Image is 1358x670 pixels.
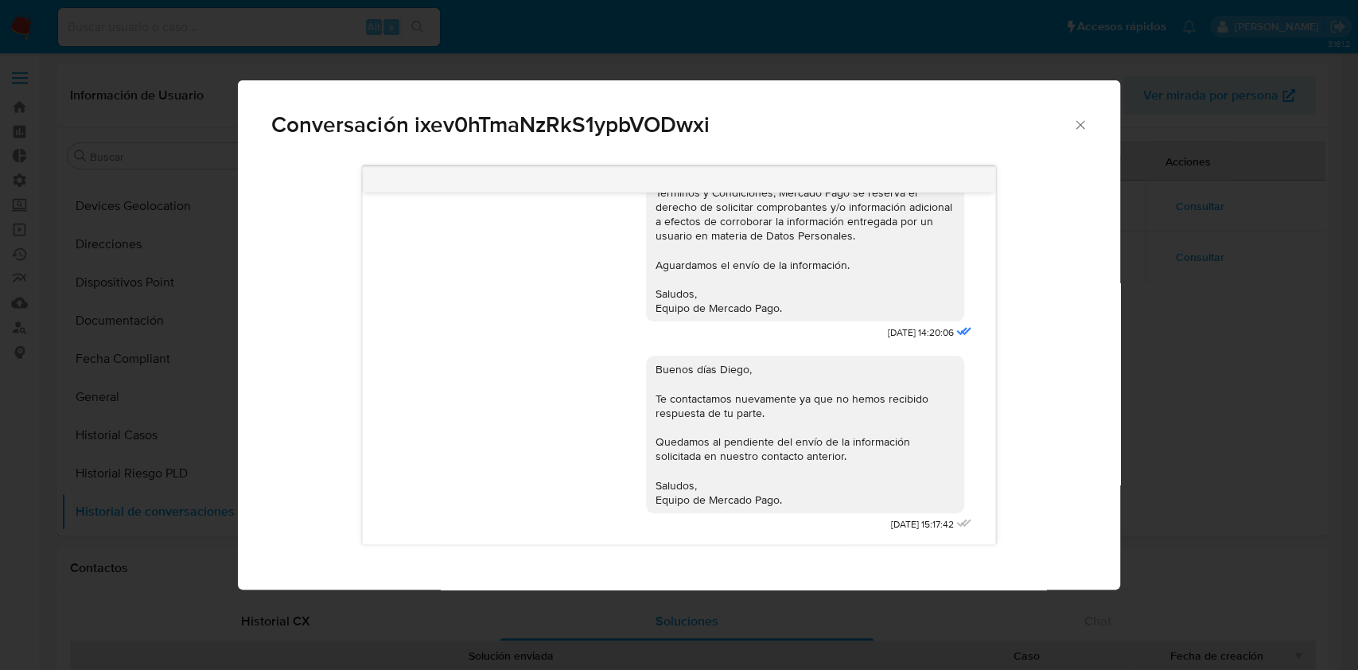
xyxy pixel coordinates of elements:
[891,518,954,532] span: [DATE] 15:17:42
[271,114,1072,136] span: Conversación ixev0hTmaNzRkS1ypbVODwxi
[888,326,954,340] span: [DATE] 14:20:06
[238,80,1119,590] div: Comunicación
[656,362,955,507] div: Buenos días Diego, Te contactamos nuevamente ya que no hemos recibido respuesta de tu parte. Qued...
[1072,117,1087,131] button: Cerrar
